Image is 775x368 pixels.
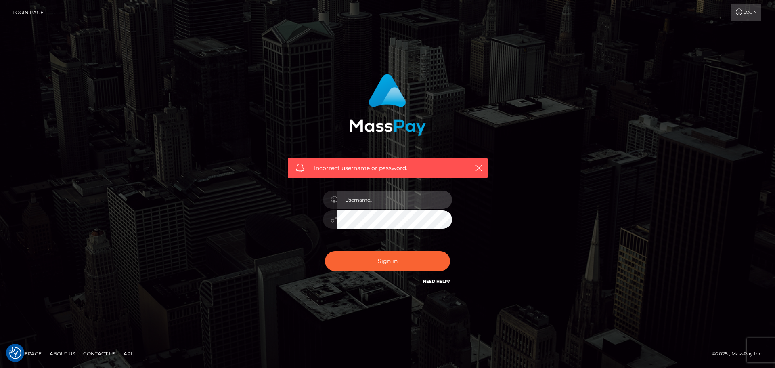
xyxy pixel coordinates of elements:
[80,347,119,360] a: Contact Us
[314,164,461,172] span: Incorrect username or password.
[46,347,78,360] a: About Us
[9,347,21,359] img: Revisit consent button
[325,251,450,271] button: Sign in
[712,349,769,358] div: © 2025 , MassPay Inc.
[9,347,21,359] button: Consent Preferences
[9,347,45,360] a: Homepage
[731,4,761,21] a: Login
[120,347,136,360] a: API
[423,279,450,284] a: Need Help?
[13,4,44,21] a: Login Page
[349,74,426,136] img: MassPay Login
[337,191,452,209] input: Username...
